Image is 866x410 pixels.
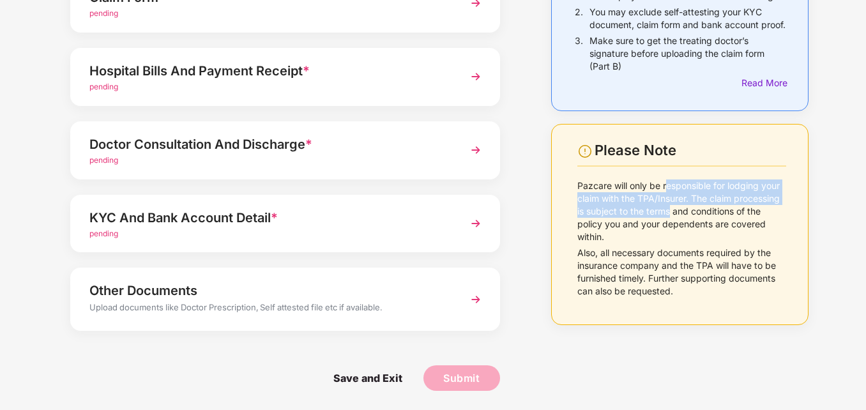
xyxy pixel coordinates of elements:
[464,139,487,162] img: svg+xml;base64,PHN2ZyBpZD0iTmV4dCIgeG1sbnM9Imh0dHA6Ly93d3cudzMub3JnLzIwMDAvc3ZnIiB3aWR0aD0iMzYiIG...
[575,6,583,31] p: 2.
[464,288,487,311] img: svg+xml;base64,PHN2ZyBpZD0iTmV4dCIgeG1sbnM9Imh0dHA6Ly93d3cudzMub3JnLzIwMDAvc3ZnIiB3aWR0aD0iMzYiIG...
[464,212,487,235] img: svg+xml;base64,PHN2ZyBpZD0iTmV4dCIgeG1sbnM9Imh0dHA6Ly93d3cudzMub3JnLzIwMDAvc3ZnIiB3aWR0aD0iMzYiIG...
[589,6,786,31] p: You may exclude self-attesting your KYC document, claim form and bank account proof.
[589,34,786,73] p: Make sure to get the treating doctor’s signature before uploading the claim form (Part B)
[577,179,787,243] p: Pazcare will only be responsible for lodging your claim with the TPA/Insurer. The claim processin...
[577,144,593,159] img: svg+xml;base64,PHN2ZyBpZD0iV2FybmluZ18tXzI0eDI0IiBkYXRhLW5hbWU9Ildhcm5pbmcgLSAyNHgyNCIgeG1sbnM9Im...
[321,365,415,391] span: Save and Exit
[89,82,118,91] span: pending
[89,229,118,238] span: pending
[89,208,448,228] div: KYC And Bank Account Detail
[89,61,448,81] div: Hospital Bills And Payment Receipt
[741,76,786,90] div: Read More
[89,280,448,301] div: Other Documents
[89,134,448,155] div: Doctor Consultation And Discharge
[577,247,787,298] p: Also, all necessary documents required by the insurance company and the TPA will have to be furni...
[575,34,583,73] p: 3.
[423,365,500,391] button: Submit
[89,8,118,18] span: pending
[464,65,487,88] img: svg+xml;base64,PHN2ZyBpZD0iTmV4dCIgeG1sbnM9Imh0dHA6Ly93d3cudzMub3JnLzIwMDAvc3ZnIiB3aWR0aD0iMzYiIG...
[89,155,118,165] span: pending
[89,301,448,317] div: Upload documents like Doctor Prescription, Self attested file etc if available.
[595,142,786,159] div: Please Note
